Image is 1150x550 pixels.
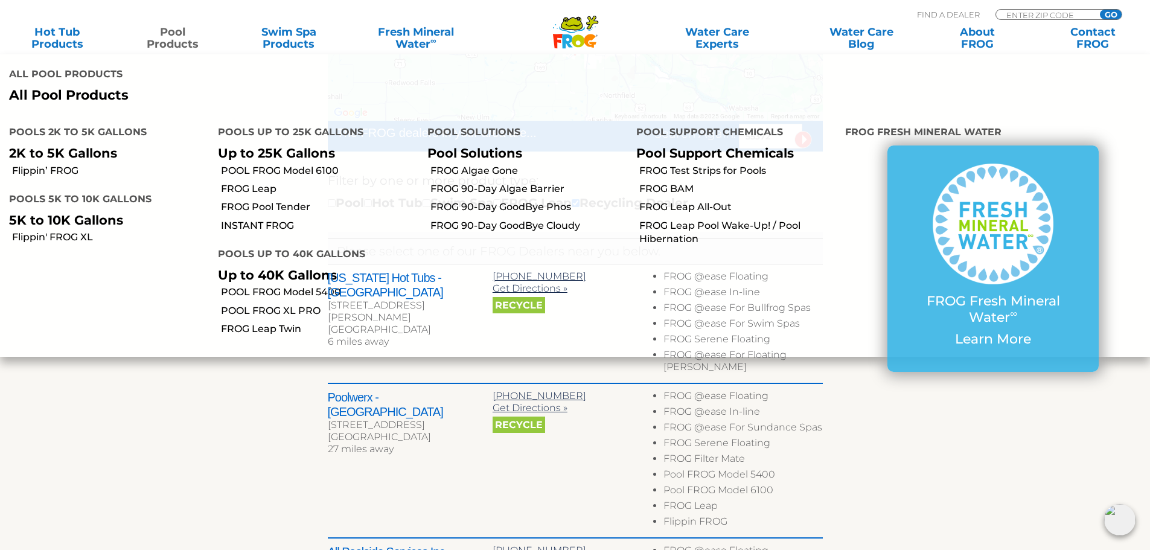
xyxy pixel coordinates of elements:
h4: Pools 5K to 10K Gallons [9,188,200,213]
a: Water CareExperts [644,26,790,50]
p: Up to 25K Gallons [218,145,409,161]
a: FROG Pool Tender [221,200,418,214]
a: AboutFROG [932,26,1022,50]
span: 6 miles away [328,336,389,347]
li: FROG @ease For Floating [PERSON_NAME] [663,349,822,377]
li: FROG @ease For Swim Spas [663,318,822,333]
h4: FROG Fresh Mineral Water [845,121,1141,145]
li: FROG @ease For Bullfrog Spas [663,302,822,318]
li: FROG @ease For Sundance Spas [663,421,822,437]
h2: [US_STATE] Hot Tubs - [GEOGRAPHIC_DATA] [328,270,493,299]
a: Pool Solutions [427,145,522,161]
a: Flippin’ FROG [12,164,209,177]
a: FROG 90-Day Algae Barrier [430,182,627,196]
p: 5K to 10K Gallons [9,213,200,228]
a: FROG Leap Twin [221,322,418,336]
p: Up to 40K Gallons [218,267,409,283]
a: Get Directions » [493,283,567,294]
li: FROG @ease Floating [663,270,822,286]
p: 2K to 5K Gallons [9,145,200,161]
sup: ∞ [1010,307,1017,319]
h4: Pool Solutions [427,121,618,145]
a: PoolProducts [128,26,218,50]
a: POOL FROG XL PRO [221,304,418,318]
span: Recycle [493,417,545,433]
h2: Poolwerx - [GEOGRAPHIC_DATA] [328,390,493,419]
a: FROG Leap [221,182,418,196]
p: FROG Fresh Mineral Water [912,293,1075,325]
li: FROG Serene Floating [663,333,822,349]
h4: Pool Support Chemicals [636,121,827,145]
li: FROG Serene Floating [663,437,822,453]
div: [GEOGRAPHIC_DATA] [328,324,493,336]
h4: All Pool Products [9,63,566,88]
p: Find A Dealer [917,9,980,20]
li: Pool FROG Model 6100 [663,484,822,500]
li: FROG @ease In-line [663,286,822,302]
li: FROG @ease In-line [663,406,822,421]
a: All Pool Products [9,88,566,103]
a: ContactFROG [1048,26,1138,50]
li: FROG Leap [663,500,822,516]
p: Pool Support Chemicals [636,145,827,161]
li: FROG Filter Mate [663,453,822,468]
span: 27 miles away [328,443,394,455]
input: Zip Code Form [1005,10,1087,20]
a: [PHONE_NUMBER] [493,390,586,401]
div: [STREET_ADDRESS][PERSON_NAME] [328,299,493,324]
sup: ∞ [430,36,436,45]
a: FROG 90-Day GoodBye Phos [430,200,627,214]
a: Flippin' FROG XL [12,231,209,244]
a: FROG Test Strips for Pools [639,164,836,177]
h4: Pools up to 40K Gallons [218,243,409,267]
a: Water CareBlog [816,26,906,50]
span: Recycle [493,297,545,313]
a: Swim SpaProducts [244,26,334,50]
a: FROG Leap All-Out [639,200,836,214]
a: FROG Leap Pool Wake-Up! / Pool Hibernation [639,219,836,246]
h4: Pools 2K to 5K Gallons [9,121,200,145]
a: Hot TubProducts [12,26,102,50]
img: openIcon [1104,504,1136,536]
h4: Pools up to 25K Gallons [218,121,409,145]
a: FROG 90-Day GoodBye Cloudy [430,219,627,232]
a: INSTANT FROG [221,219,418,232]
li: Pool FROG Model 5400 [663,468,822,484]
a: FROG BAM [639,182,836,196]
a: POOL FROG Model 5400 [221,286,418,299]
a: Get Directions » [493,402,567,414]
p: Learn More [912,331,1075,347]
li: FROG @ease Floating [663,390,822,406]
a: Fresh MineralWater∞ [359,26,472,50]
a: FROG Algae Gone [430,164,627,177]
a: [PHONE_NUMBER] [493,270,586,282]
input: GO [1100,10,1122,19]
a: POOL FROG Model 6100 [221,164,418,177]
li: Flippin FROG [663,516,822,531]
div: [STREET_ADDRESS] [328,419,493,431]
a: FROG Fresh Mineral Water∞ Learn More [912,164,1075,353]
div: [GEOGRAPHIC_DATA] [328,431,493,443]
